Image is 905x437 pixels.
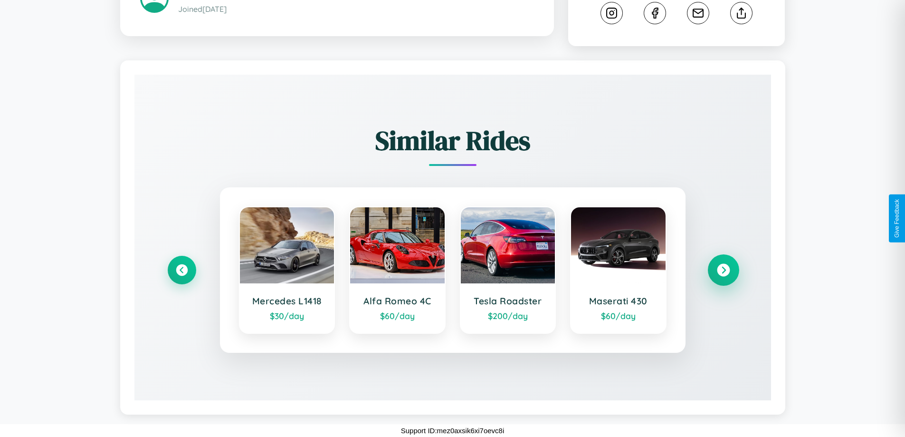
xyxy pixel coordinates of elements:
h3: Tesla Roadster [470,295,546,307]
h3: Alfa Romeo 4C [360,295,435,307]
a: Tesla Roadster$200/day [460,206,556,334]
p: Support ID: mez0axsik6xi7oevc8i [401,424,505,437]
a: Mercedes L1418$30/day [239,206,335,334]
div: $ 60 /day [360,311,435,321]
a: Alfa Romeo 4C$60/day [349,206,446,334]
h3: Maserati 430 [581,295,656,307]
h2: Similar Rides [168,122,738,159]
div: $ 200 /day [470,311,546,321]
div: Give Feedback [894,199,900,238]
a: Maserati 430$60/day [570,206,667,334]
div: $ 60 /day [581,311,656,321]
p: Joined [DATE] [178,2,534,16]
div: $ 30 /day [249,311,325,321]
h3: Mercedes L1418 [249,295,325,307]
